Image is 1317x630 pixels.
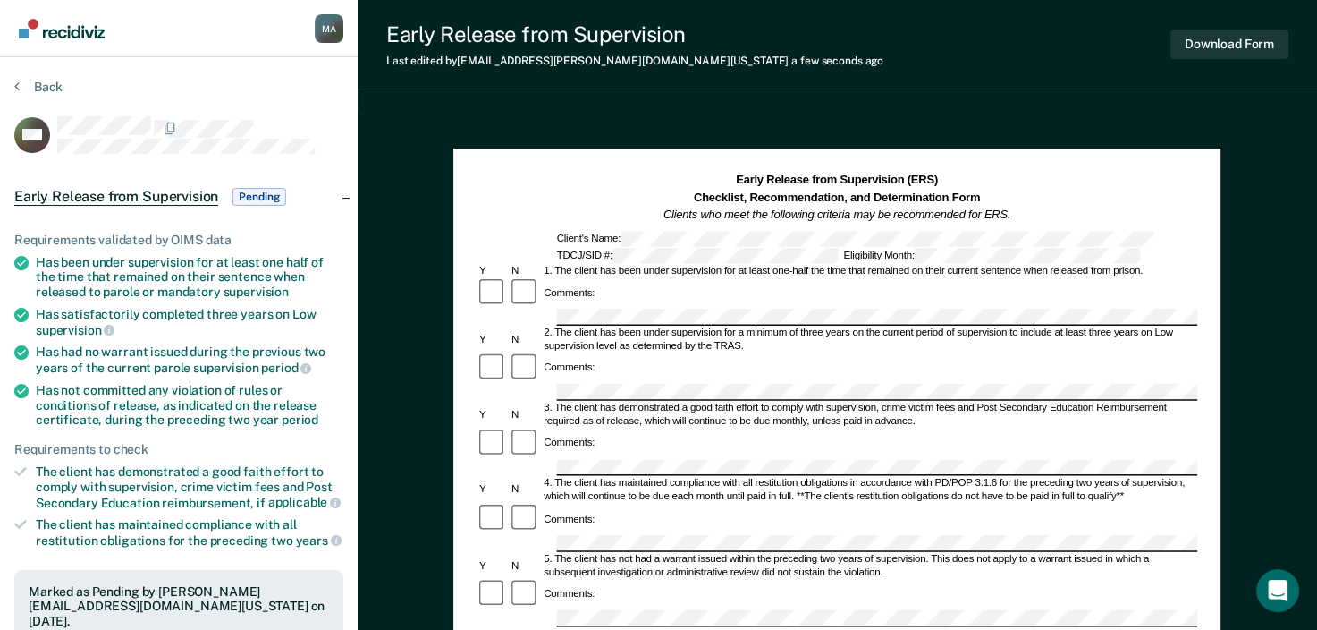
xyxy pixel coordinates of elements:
span: Early Release from Supervision [14,188,218,206]
div: 4. The client has maintained compliance with all restitution obligations in accordance with PD/PO... [542,478,1198,504]
div: Comments: [542,286,598,299]
div: The client has demonstrated a good faith effort to comply with supervision, crime victim fees and... [36,464,343,510]
div: 3. The client has demonstrated a good faith effort to comply with supervision, crime victim fees ... [542,402,1198,428]
strong: Checklist, Recommendation, and Determination Form [694,191,980,203]
div: Early Release from Supervision [386,21,883,47]
div: Y [477,484,509,497]
div: Comments: [542,362,598,375]
div: Y [477,409,509,421]
em: Clients who meet the following criteria may be recommended for ERS. [663,209,1010,221]
div: 5. The client has not had a warrant issued within the preceding two years of supervision. This do... [542,553,1198,579]
div: 2. The client has been under supervision for a minimum of three years on the current period of su... [542,327,1198,353]
div: 1. The client has been under supervision for at least one-half the time that remained on their cu... [542,264,1198,277]
div: Comments: [542,438,598,450]
button: Back [14,79,63,95]
div: Y [477,264,509,277]
div: Requirements validated by OIMS data [14,233,343,248]
div: Client's Name: [554,231,1155,246]
div: Comments: [542,588,598,600]
span: a few seconds ago [791,55,883,67]
div: Requirements to check [14,442,343,457]
div: N [509,559,541,572]
div: Has not committed any violation of rules or conditions of release, as indicated on the release ce... [36,383,343,428]
div: Y [477,559,509,572]
div: M A [315,14,343,43]
span: applicable [268,495,341,509]
div: N [509,264,541,277]
div: N [509,333,541,345]
div: N [509,484,541,497]
div: Comments: [542,513,598,525]
div: N [509,409,541,421]
div: The client has maintained compliance with all restitution obligations for the preceding two [36,517,343,548]
div: Has satisfactorily completed three years on Low [36,307,343,337]
button: Download Form [1170,30,1288,59]
span: Pending [232,188,286,206]
div: Marked as Pending by [PERSON_NAME][EMAIL_ADDRESS][DOMAIN_NAME][US_STATE] on [DATE]. [29,584,329,629]
button: Profile dropdown button [315,14,343,43]
strong: Early Release from Supervision (ERS) [736,174,938,186]
div: TDCJ/SID #: [554,248,841,263]
span: supervision [224,285,289,299]
div: Has been under supervision for at least one half of the time that remained on their sentence when... [36,255,343,300]
div: Open Intercom Messenger [1256,569,1299,612]
span: supervision [36,323,114,337]
span: years [296,533,342,548]
div: Has had no warrant issued during the previous two years of the current parole supervision [36,345,343,375]
span: period [282,413,318,427]
span: period [261,361,311,375]
img: Recidiviz [19,19,105,38]
div: Y [477,333,509,345]
div: Last edited by [EMAIL_ADDRESS][PERSON_NAME][DOMAIN_NAME][US_STATE] [386,55,883,67]
div: Eligibility Month: [841,248,1144,263]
